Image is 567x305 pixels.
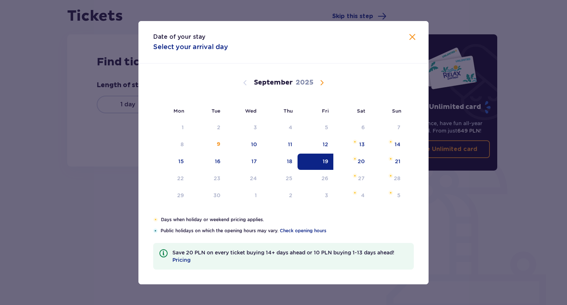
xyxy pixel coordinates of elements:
[153,33,205,41] p: Date of your stay
[251,141,257,148] div: 10
[215,158,220,165] div: 16
[212,108,220,114] small: Tue
[153,42,228,51] p: Select your arrival day
[189,120,226,136] td: Not available. Tuesday, September 2, 2025
[322,108,329,114] small: Fri
[153,137,189,153] td: Not available. Monday, September 8, 2025
[370,154,406,170] td: Choose Sunday, September 21, 2025 as your check-out date. It’s available.
[370,120,406,136] td: Not available. Sunday, September 7, 2025
[153,154,189,170] td: Choose Monday, September 15, 2025 as your check-out date. It’s available.
[357,108,365,114] small: Sat
[288,141,292,148] div: 11
[298,154,333,170] td: Selected as start date. Friday, September 19, 2025
[333,120,370,136] td: Not available. Saturday, September 6, 2025
[298,137,333,153] td: Choose Friday, September 12, 2025 as your check-out date. It’s available.
[361,124,365,131] div: 6
[217,141,220,148] div: 9
[254,78,293,87] p: September
[217,124,220,131] div: 2
[358,158,365,165] div: 20
[181,141,184,148] div: 8
[226,137,262,153] td: Choose Wednesday, September 10, 2025 as your check-out date. It’s available.
[359,141,365,148] div: 13
[283,108,293,114] small: Thu
[287,158,292,165] div: 18
[182,124,184,131] div: 1
[245,108,257,114] small: Wed
[333,137,370,153] td: Choose Saturday, September 13, 2025 as your check-out date. It’s available.
[370,137,406,153] td: Choose Sunday, September 14, 2025 as your check-out date. It’s available.
[254,124,257,131] div: 3
[298,120,333,136] td: Not available. Friday, September 5, 2025
[262,137,298,153] td: Choose Thursday, September 11, 2025 as your check-out date. It’s available.
[138,64,429,216] div: Calendar
[323,141,328,148] div: 12
[325,124,328,131] div: 5
[178,158,184,165] div: 15
[189,154,226,170] td: Choose Tuesday, September 16, 2025 as your check-out date. It’s available.
[226,154,262,170] td: Choose Wednesday, September 17, 2025 as your check-out date. It’s available.
[226,120,262,136] td: Not available. Wednesday, September 3, 2025
[296,78,313,87] p: 2025
[262,154,298,170] td: Choose Thursday, September 18, 2025 as your check-out date. It’s available.
[289,124,292,131] div: 4
[333,154,370,170] td: Choose Saturday, September 20, 2025 as your check-out date. It’s available.
[262,120,298,136] td: Not available. Thursday, September 4, 2025
[323,158,328,165] div: 19
[173,108,184,114] small: Mon
[189,137,226,153] td: Choose Tuesday, September 9, 2025 as your check-out date. It’s available.
[153,120,189,136] td: Not available. Monday, September 1, 2025
[251,158,257,165] div: 17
